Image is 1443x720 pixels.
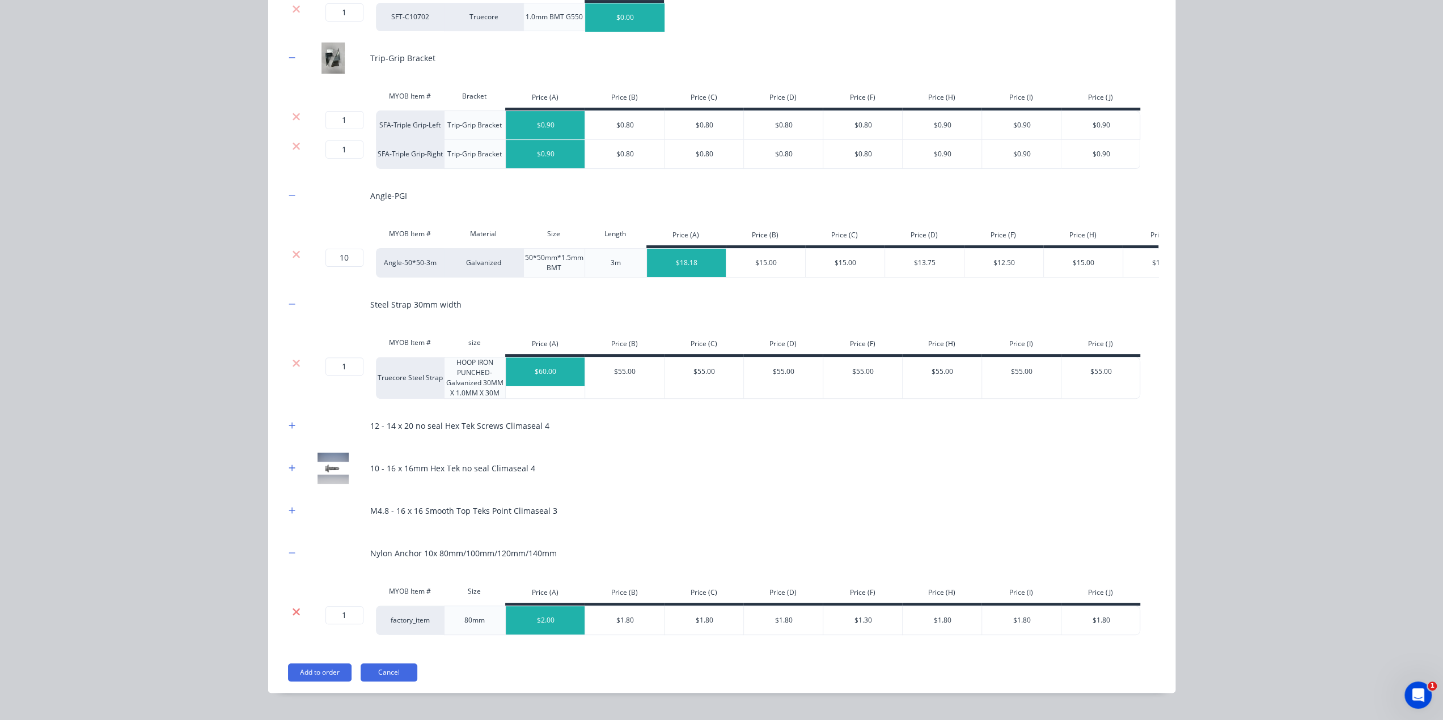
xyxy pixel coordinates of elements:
div: Price (D) [743,583,823,606]
div: Price (C) [664,88,743,110]
div: Price (B) [585,88,664,110]
div: Price (B) [585,583,664,606]
div: $0.90 [1061,140,1141,168]
div: Price (A) [505,334,585,357]
input: ? [325,3,363,22]
div: Price (A) [505,88,585,110]
div: Price (I) [981,334,1061,357]
div: Price (H) [902,583,981,606]
div: M4.8 - 16 x 16 Smooth Top Teks Point Climaseal 3 [370,505,557,517]
div: Price (J) [1061,88,1140,110]
div: $0.90 [903,140,982,168]
div: Truecore Steel Strap [376,357,444,399]
div: $0.80 [823,140,903,168]
div: $0.90 [982,140,1061,168]
div: $0.90 [982,111,1061,139]
div: $0.00 [585,3,665,32]
div: Price (C) [805,225,885,248]
input: ? [325,140,363,159]
button: Add to order [288,663,352,681]
div: $55.00 [744,357,823,386]
input: ? [325,606,363,624]
div: Size [523,223,585,245]
div: Galvanized [444,248,523,278]
div: Price (H) [902,334,981,357]
img: 10 - 16 x 16mm Hex Tek no seal Climaseal 4 [305,453,362,484]
div: Price (H) [1043,225,1123,248]
div: Price (I) [1123,225,1202,248]
div: Size [444,580,506,603]
div: SFT-C10702 [376,3,444,31]
div: 50*50mm*1.5mm BMT [523,248,585,278]
div: Price (D) [885,225,964,248]
div: $0.80 [744,111,823,139]
div: Price (A) [505,583,585,606]
div: $1.80 [903,606,982,634]
img: Trip-Grip Bracket [305,42,362,74]
div: Price (C) [664,334,743,357]
div: Price (F) [823,583,902,606]
input: ? [325,249,363,267]
div: Bracket [444,85,506,108]
div: $1.30 [823,606,903,634]
div: $60.00 [506,357,585,386]
div: $0.80 [744,140,823,168]
div: Price (F) [964,225,1043,248]
div: Steel Strap 30mm width [370,299,462,310]
div: 1.0mm BMT G550 [523,3,585,31]
div: Price (A) [646,225,726,248]
div: $2.00 [506,606,585,634]
span: 1 [1428,681,1437,691]
div: MYOB Item # [376,223,444,245]
div: $55.00 [585,357,665,386]
input: ? [325,111,363,129]
div: $55.00 [1061,357,1141,386]
div: $0.80 [585,111,665,139]
div: SFA-Triple Grip-Left [376,110,444,140]
div: Price (D) [743,88,823,110]
div: 80mm [444,606,506,635]
div: Trip-Grip Bracket [444,140,506,169]
div: $0.80 [823,111,903,139]
div: factory_item [376,606,444,635]
div: $1.80 [1061,606,1141,634]
div: $0.80 [585,140,665,168]
div: Truecore [444,3,523,31]
div: $55.00 [903,357,982,386]
div: $0.90 [903,111,982,139]
div: Price (C) [664,583,743,606]
div: $1.80 [665,606,744,634]
div: HOOP IRON PUNCHED- Galvanized 30MM X 1.0MM X 30M [444,357,506,399]
div: Price (F) [823,88,902,110]
div: MYOB Item # [376,85,444,108]
div: Trip-Grip Bracket [444,110,506,140]
div: MYOB Item # [376,331,444,354]
div: Price (B) [726,225,805,248]
div: Price (H) [902,88,981,110]
div: Price (J) [1061,334,1140,357]
div: 12 - 14 x 20 no seal Hex Tek Screws Climaseal 4 [370,420,549,432]
div: Price (B) [585,334,664,357]
div: 3m [585,248,646,278]
div: $12.50 [964,249,1044,277]
div: $0.80 [665,140,744,168]
div: $0.90 [506,111,585,139]
div: Price (F) [823,334,902,357]
div: Price (D) [743,334,823,357]
div: $55.00 [823,357,903,386]
div: $55.00 [665,357,744,386]
div: $15.00 [1123,249,1203,277]
div: $13.75 [885,249,964,277]
div: Price (I) [981,583,1061,606]
button: Cancel [361,663,417,681]
input: ? [325,357,363,376]
div: $1.80 [585,606,665,634]
div: $0.90 [1061,111,1141,139]
div: Price (J) [1061,583,1140,606]
div: size [444,331,506,354]
div: $1.80 [982,606,1061,634]
div: Trip-Grip Bracket [370,52,435,64]
div: 10 - 16 x 16mm Hex Tek no seal Climaseal 4 [370,462,535,474]
div: Angle-PGI [370,190,407,202]
div: $1.80 [744,606,823,634]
